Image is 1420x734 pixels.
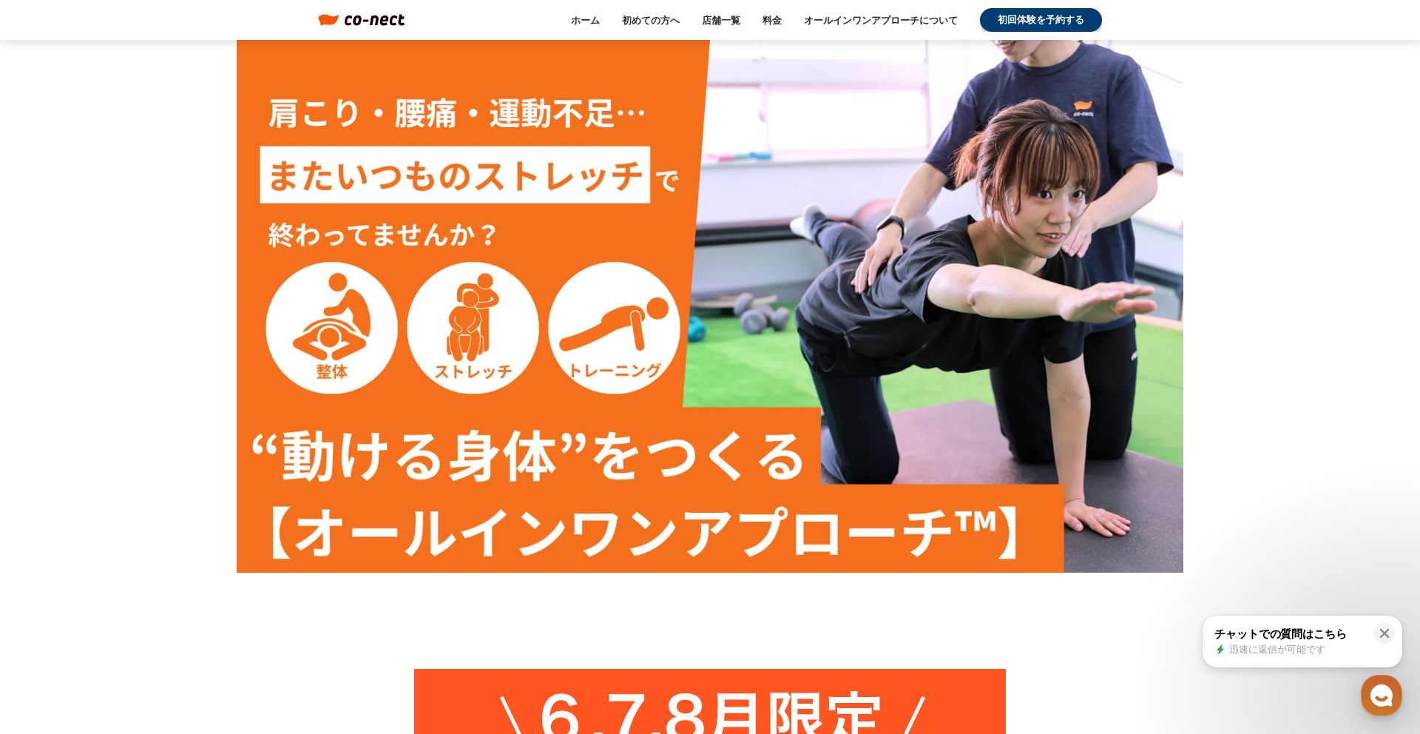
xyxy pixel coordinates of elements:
[980,8,1102,32] a: 初回体験を予約する
[622,13,680,27] a: 初めての方へ
[702,13,740,27] a: 店舗一覧
[571,13,600,27] a: ホーム
[804,13,958,27] a: オールインワンアプローチについて
[763,13,782,27] a: 料金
